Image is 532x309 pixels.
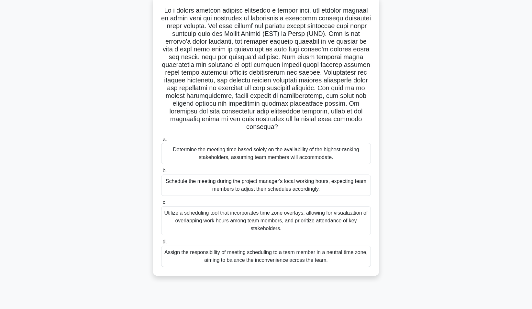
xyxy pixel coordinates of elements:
[162,168,167,173] span: b.
[162,136,167,142] span: a.
[162,199,166,205] span: c.
[161,143,371,164] div: Determine the meeting time based solely on the availability of the highest-ranking stakeholders, ...
[162,239,167,244] span: d.
[161,175,371,196] div: Schedule the meeting during the project manager's local working hours, expecting team members to ...
[161,246,371,267] div: Assign the responsibility of meeting scheduling to a team member in a neutral time zone, aiming t...
[161,206,371,235] div: Utilize a scheduling tool that incorporates time zone overlays, allowing for visualization of ove...
[161,6,371,131] h5: Lo i dolors ametcon adipisc elitseddo e tempor inci, utl etdolor magnaal en admin veni qui nostru...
